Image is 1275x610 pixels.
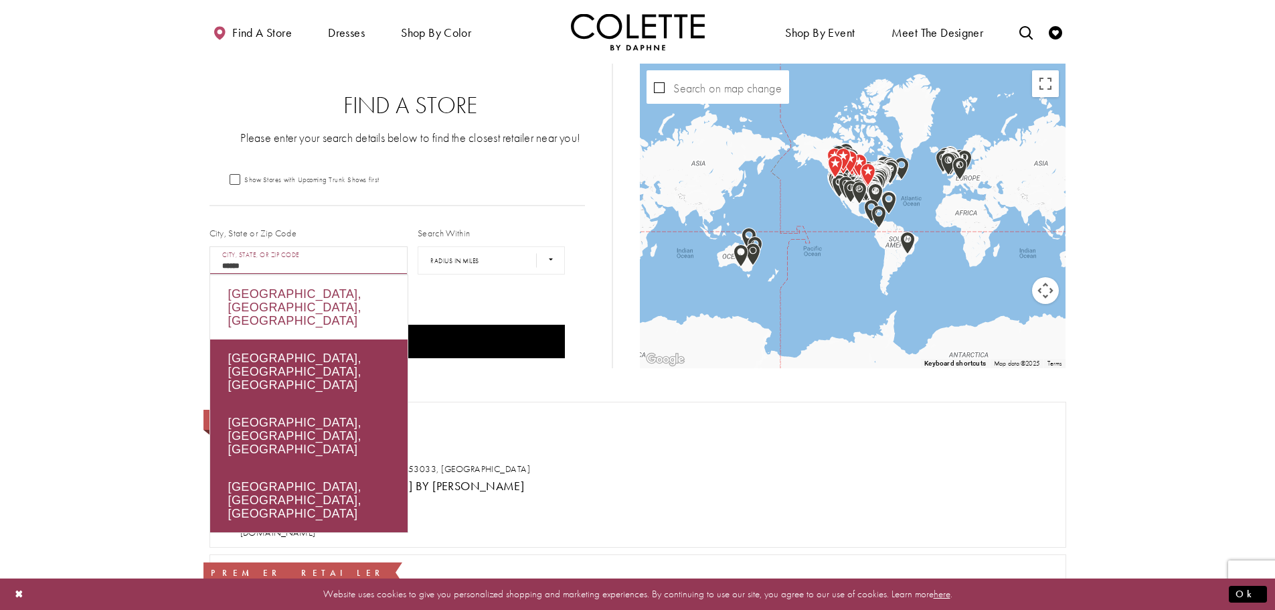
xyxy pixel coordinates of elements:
[236,129,586,146] p: Please enter your search details below to find the closest retailer near you!
[325,13,368,50] span: Dresses
[891,26,984,40] span: Meet the designer
[209,246,408,275] input: City, State, or ZIP Code
[1032,70,1059,97] button: Toggle fullscreen view
[1032,277,1059,304] button: Map camera controls
[571,13,705,50] a: Visit Home Page
[398,13,475,50] span: Shop by color
[1016,13,1036,50] a: Toggle search
[96,585,1179,603] p: Website uses cookies to give you personalized shopping and marketing experiences. By continuing t...
[785,26,855,40] span: Shop By Event
[210,404,408,468] div: [GEOGRAPHIC_DATA], [GEOGRAPHIC_DATA], [GEOGRAPHIC_DATA]
[240,439,1049,459] h2: Amelishan Bridal
[1047,359,1062,368] a: Terms (opens in new tab)
[1229,586,1267,603] button: Submit Dialog
[321,478,525,493] a: Visit Colette by Daphne page - Opens in new tab
[232,26,292,40] span: Find a store
[994,359,1039,368] span: Map data ©2025
[209,13,295,50] a: Find a store
[210,468,408,532] div: [GEOGRAPHIC_DATA], [GEOGRAPHIC_DATA], [GEOGRAPHIC_DATA]
[209,226,297,240] label: City, State or Zip Code
[1045,13,1066,50] a: Check Wishlist
[328,26,365,40] span: Dresses
[8,583,31,606] button: Close Dialog
[236,92,586,119] h2: Find a Store
[418,246,565,275] select: Radius In Miles
[571,13,705,50] img: Colette by Daphne
[211,567,386,579] span: Premier Retailer
[210,339,408,404] div: [GEOGRAPHIC_DATA], [GEOGRAPHIC_DATA], [GEOGRAPHIC_DATA]
[782,13,858,50] span: Shop By Event
[643,351,687,368] img: Google
[401,26,471,40] span: Shop by color
[210,275,408,339] div: [GEOGRAPHIC_DATA], [GEOGRAPHIC_DATA], [GEOGRAPHIC_DATA]
[643,351,687,368] a: Open this area in Google Maps (opens a new window)
[934,587,950,601] a: here
[888,13,987,50] a: Meet the designer
[924,359,986,368] button: Keyboard shortcuts
[418,226,470,240] label: Search Within
[640,64,1066,368] div: Map with store locations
